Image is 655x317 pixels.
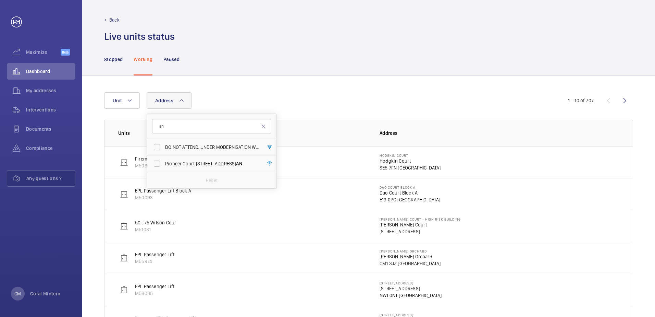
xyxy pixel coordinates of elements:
[14,290,21,297] p: CM
[380,217,461,221] p: [PERSON_NAME] Court - High Risk Building
[120,190,128,198] img: elevator.svg
[135,258,174,265] p: M55974
[134,56,152,63] p: Working
[380,228,461,235] p: [STREET_ADDRESS]
[163,56,180,63] p: Paused
[135,251,174,258] p: EPL Passenger Lift
[380,157,441,164] p: Hodgkin Court
[135,226,176,233] p: M51031
[26,49,61,56] span: Maximize
[120,222,128,230] img: elevator.svg
[30,290,61,297] p: Coral Mintern
[380,221,461,228] p: [PERSON_NAME] Court
[380,313,436,317] p: [STREET_ADDRESS]
[135,187,191,194] p: EPL Passenger Lift Block A
[380,153,441,157] p: Hodgkin Court
[135,194,191,201] p: M50093
[380,249,441,253] p: [PERSON_NAME] Orchard
[147,92,191,109] button: Address
[26,145,75,152] span: Compliance
[104,56,123,63] p: Stopped
[135,155,197,162] p: Firemen - MRL Passenger Lift
[380,130,619,137] p: Address
[109,16,120,23] p: Back
[135,290,174,297] p: M56085
[155,98,173,103] span: Address
[380,253,441,260] p: [PERSON_NAME] Orchard
[26,68,75,75] span: Dashboard
[135,162,197,169] p: M50350
[380,196,441,203] p: E13 0PG [GEOGRAPHIC_DATA]
[568,97,594,104] div: 1 – 10 of 707
[380,189,441,196] p: Dao Court Block A
[380,292,442,299] p: NW1 0NT [GEOGRAPHIC_DATA]
[380,260,441,267] p: CM1 3JZ [GEOGRAPHIC_DATA]
[165,144,259,151] span: DO NOT ATTEND, UNDER MODERNISATION WITH OTHER COMP Y - [STREET_ADDRESS]
[120,158,128,166] img: elevator.svg
[120,286,128,294] img: elevator.svg
[380,164,441,171] p: SE5 7FN [GEOGRAPHIC_DATA]
[380,185,441,189] p: Dao Court Block A
[104,92,140,109] button: Unit
[135,219,176,226] p: 50--75 Wilson Cour
[26,106,75,113] span: Interventions
[135,283,174,290] p: EPL Passenger Lift
[26,87,75,94] span: My addresses
[380,281,442,285] p: [STREET_ADDRESS]
[152,119,271,133] input: Search by address
[120,254,128,262] img: elevator.svg
[26,126,75,132] span: Documents
[113,98,122,103] span: Unit
[380,285,442,292] p: [STREET_ADDRESS]
[206,177,218,184] p: Reset
[118,130,369,137] p: Units
[26,175,75,182] span: Any questions ?
[236,161,242,166] span: AN
[165,160,259,167] span: Pioneer Court [STREET_ADDRESS]
[104,30,175,43] h1: Live units status
[61,49,70,56] span: Beta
